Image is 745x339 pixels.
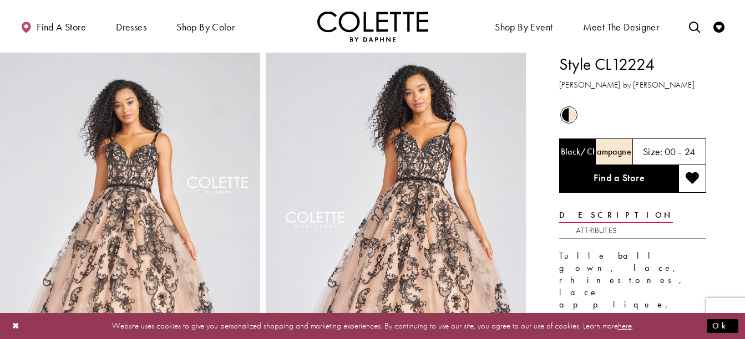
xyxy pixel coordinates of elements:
div: Product color controls state depends on size chosen [559,104,706,125]
a: Attributes [576,223,617,239]
h5: Chosen color [561,147,631,157]
a: Description [559,207,673,223]
h1: Style CL12224 [559,53,706,76]
span: Size: [643,145,663,158]
button: Close Dialog [7,316,26,336]
button: Add to wishlist [678,165,706,193]
h3: [PERSON_NAME] by [PERSON_NAME] [559,79,706,91]
a: here [618,320,632,331]
a: Find a Store [559,165,678,193]
div: Tulle ball gown, lace, rhinestones, lace applique, sweetheart neckline [559,250,706,335]
p: Website uses cookies to give you personalized shopping and marketing experiences. By continuing t... [80,319,665,333]
div: Black/Champagne [559,105,579,125]
button: Submit Dialog [707,319,738,333]
h5: 00 - 24 [665,146,696,157]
